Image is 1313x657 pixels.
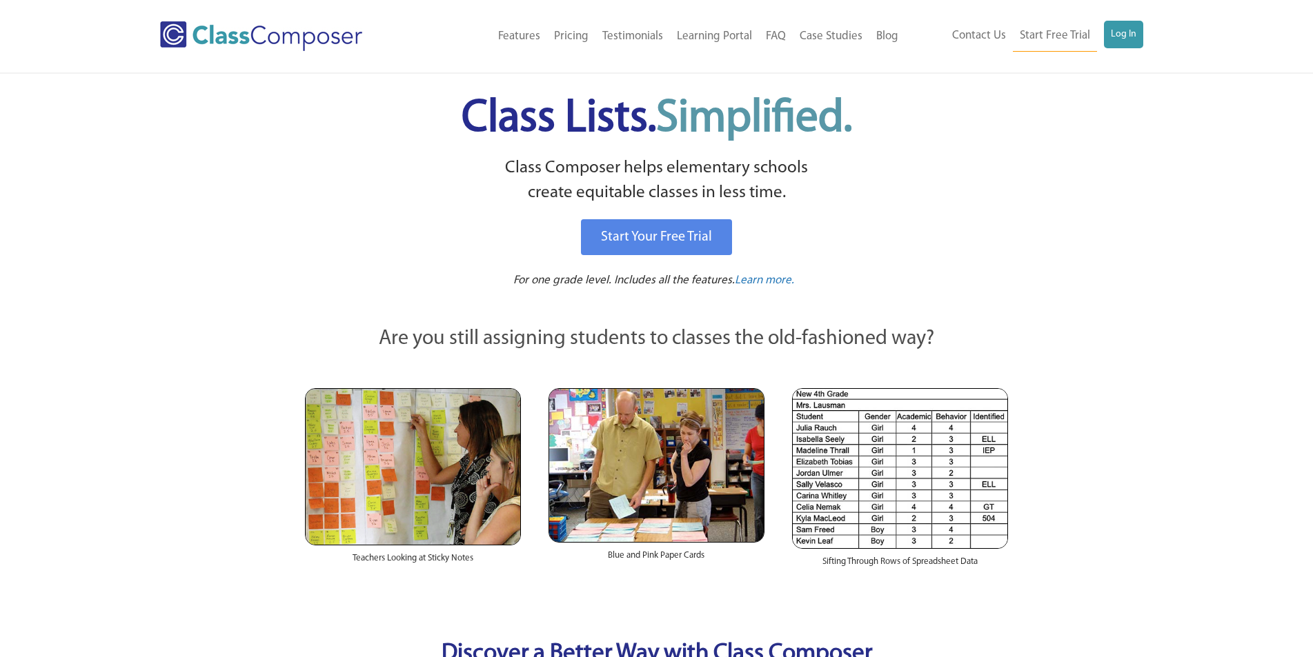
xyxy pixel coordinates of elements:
[601,230,712,244] span: Start Your Free Trial
[491,21,547,52] a: Features
[462,97,852,141] span: Class Lists.
[1104,21,1143,48] a: Log In
[513,274,735,286] span: For one grade level. Includes all the features.
[735,274,794,286] span: Learn more.
[581,219,732,255] a: Start Your Free Trial
[305,388,521,545] img: Teachers Looking at Sticky Notes
[547,21,595,52] a: Pricing
[792,388,1008,549] img: Spreadsheets
[945,21,1013,51] a: Contact Us
[303,156,1011,206] p: Class Composer helps elementary schools create equitable classes in less time.
[305,545,521,578] div: Teachers Looking at Sticky Notes
[905,21,1143,52] nav: Header Menu
[869,21,905,52] a: Blog
[1013,21,1097,52] a: Start Free Trial
[792,549,1008,582] div: Sifting Through Rows of Spreadsheet Data
[656,97,852,141] span: Simplified.
[549,543,764,576] div: Blue and Pink Paper Cards
[305,324,1009,354] p: Are you still assigning students to classes the old-fashioned way?
[160,21,362,51] img: Class Composer
[759,21,793,52] a: FAQ
[793,21,869,52] a: Case Studies
[670,21,759,52] a: Learning Portal
[595,21,670,52] a: Testimonials
[735,272,794,290] a: Learn more.
[419,21,905,52] nav: Header Menu
[549,388,764,542] img: Blue and Pink Paper Cards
